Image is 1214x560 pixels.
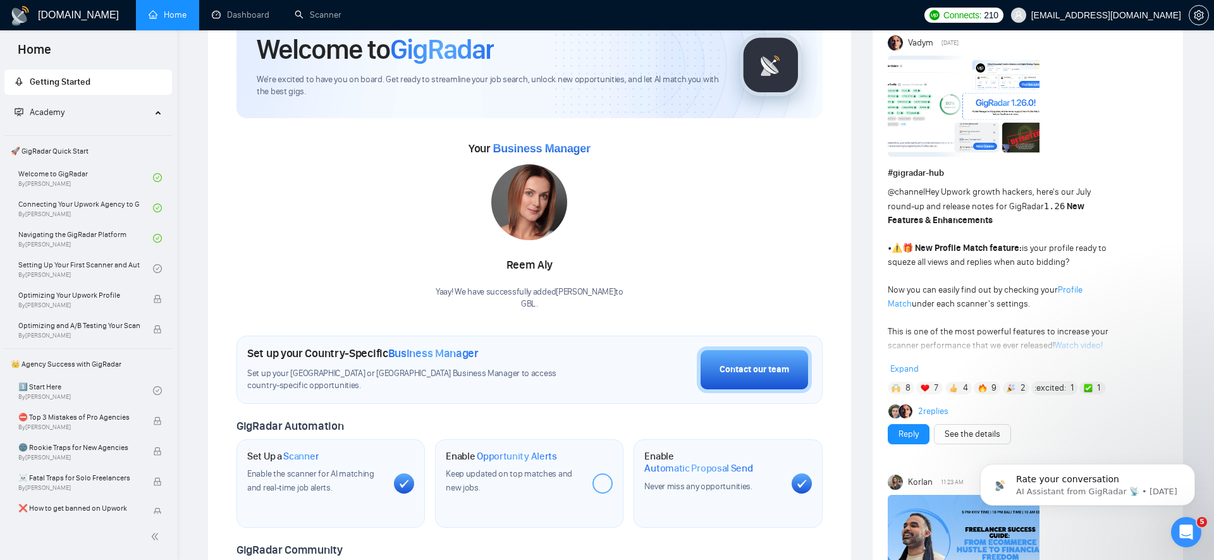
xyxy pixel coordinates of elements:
[888,424,929,444] button: Reply
[1007,384,1015,393] img: 🎉
[247,368,586,392] span: Set up your [GEOGRAPHIC_DATA] or [GEOGRAPHIC_DATA] Business Manager to access country-specific op...
[436,298,623,310] p: GBL .
[18,255,153,283] a: Setting Up Your First Scanner and Auto-BidderBy[PERSON_NAME]
[739,33,802,97] img: gigradar-logo.png
[888,186,925,197] span: @channel
[469,142,591,155] span: Your
[1189,10,1209,20] a: setting
[153,204,162,212] span: check-circle
[283,450,319,463] span: Scanner
[1189,5,1209,25] button: setting
[644,462,752,475] span: Automatic Proposal Send
[493,142,590,155] span: Business Manager
[257,74,719,98] span: We're excited to have you on board. Get ready to streamline your job search, unlock new opportuni...
[991,382,996,394] span: 9
[477,450,557,463] span: Opportunity Alerts
[491,164,567,240] img: 1706121099010-multi-260.jpg
[153,173,162,182] span: check-circle
[247,450,319,463] h1: Set Up a
[1097,382,1100,394] span: 1
[18,224,153,252] a: Navigating the GigRadar PlatformBy[PERSON_NAME]
[18,411,140,423] span: ⛔ Top 3 Mistakes of Pro Agencies
[984,8,998,22] span: 210
[8,40,61,67] span: Home
[257,32,494,66] h1: Welcome to
[941,477,964,488] span: 11:23 AM
[918,405,948,418] a: 2replies
[697,346,812,393] button: Contact our team
[6,138,171,164] span: 🚀 GigRadar Quick Start
[149,9,187,20] a: homeHome
[644,481,752,492] span: Never miss any opportunities.
[15,107,23,116] span: fund-projection-screen
[30,76,90,87] span: Getting Started
[15,107,64,118] span: Academy
[888,35,903,51] img: Vadym
[905,382,910,394] span: 8
[18,319,140,332] span: Optimizing and A/B Testing Your Scanner for Better Results
[18,441,140,454] span: 🌚 Rookie Traps for New Agencies
[18,332,140,339] span: By [PERSON_NAME]
[153,508,162,516] span: lock
[978,384,987,393] img: 🔥
[892,384,900,393] img: 🙌
[644,450,781,475] h1: Enable
[247,468,374,493] span: Enable the scanner for AI matching and real-time job alerts.
[10,6,30,26] img: logo
[30,107,64,118] span: Academy
[18,484,140,492] span: By [PERSON_NAME]
[153,417,162,425] span: lock
[898,427,919,441] a: Reply
[212,9,269,20] a: dashboardDashboard
[1055,340,1103,351] a: Watch video!
[153,234,162,243] span: check-circle
[888,166,1168,180] h1: # gigradar-hub
[1014,11,1023,20] span: user
[888,475,903,490] img: Korlan
[720,363,789,377] div: Contact our team
[949,384,958,393] img: 👍
[902,243,913,253] span: 🎁
[446,450,557,463] h1: Enable
[436,255,623,276] div: Reem Aly
[915,243,1022,253] strong: New Profile Match feature:
[4,70,172,95] li: Getting Started
[929,10,940,20] img: upwork-logo.png
[1070,382,1074,394] span: 1
[1189,10,1208,20] span: setting
[18,472,140,484] span: ☠️ Fatal Traps for Solo Freelancers
[18,423,140,431] span: By [PERSON_NAME]
[153,447,162,456] span: lock
[1034,381,1066,395] span: :excited:
[236,419,343,433] span: GigRadar Automation
[1197,517,1207,527] span: 5
[934,424,1011,444] button: See the details
[908,475,933,489] span: Korlan
[15,77,23,86] span: rocket
[18,164,153,192] a: Welcome to GigRadarBy[PERSON_NAME]
[1084,384,1093,393] img: ✅
[153,264,162,273] span: check-circle
[921,384,929,393] img: ❤️
[388,346,479,360] span: Business Manager
[1044,201,1065,211] code: 1.26
[153,325,162,334] span: lock
[153,386,162,395] span: check-circle
[890,363,919,374] span: Expand
[18,377,153,405] a: 1️⃣ Start HereBy[PERSON_NAME]
[888,405,902,418] img: Alex B
[390,32,494,66] span: GigRadar
[961,437,1214,526] iframe: Intercom notifications message
[941,37,959,49] span: [DATE]
[153,477,162,486] span: lock
[18,454,140,461] span: By [PERSON_NAME]
[18,289,140,301] span: Optimizing Your Upwork Profile
[18,502,140,514] span: ❌ How to get banned on Upwork
[6,351,171,377] span: 👑 Agency Success with GigRadar
[908,36,933,50] span: Vadym
[892,243,902,253] span: ⚠️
